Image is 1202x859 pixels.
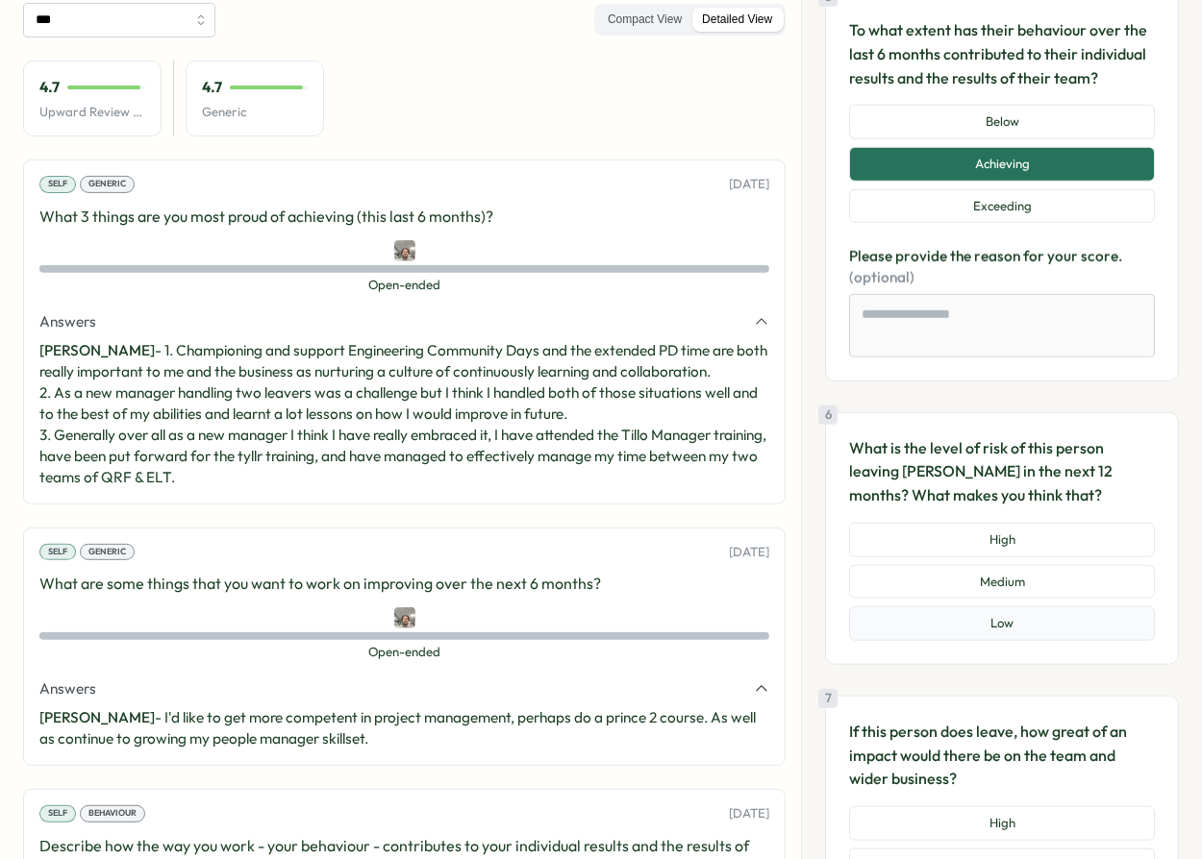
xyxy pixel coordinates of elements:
button: Achieving [849,147,1155,182]
span: for [1023,247,1047,265]
span: provide [895,247,950,265]
span: Please [849,247,895,265]
div: Self [39,544,76,561]
p: If this person does leave, how great of an impact would there be on the team and wider business? [849,720,1155,791]
div: 7 [818,689,838,708]
span: Answers [39,311,96,332]
button: High [849,523,1155,557]
button: High [849,806,1155,841]
div: Generic [80,176,135,193]
span: your [1047,247,1081,265]
p: [DATE] [729,176,769,193]
span: (optional) [849,268,914,286]
p: What is the level of risk of this person leaving [PERSON_NAME] in the next 12 months? What makes ... [849,436,1155,507]
img: Greg Youngman [394,607,415,628]
span: the [950,247,974,265]
span: reason [974,247,1023,265]
span: Open-ended [39,277,769,294]
p: What 3 things are you most proud of achieving (this last 6 months)? [39,205,769,229]
div: 6 [818,405,838,425]
button: Exceeding [849,189,1155,224]
p: [DATE] [729,805,769,822]
p: What are some things that you want to work on improving over the next 6 months? [39,572,769,596]
p: - I'd like to get more competent in project management, perhaps do a prince 2 course. As well as ... [39,707,769,749]
span: [PERSON_NAME] [39,341,155,359]
p: [DATE] [729,544,769,561]
button: Answers [39,311,769,332]
p: 4.7 [202,77,222,98]
div: Self [39,176,76,193]
div: Behaviour [80,805,145,822]
label: Compact View [598,8,691,32]
button: Below [849,105,1155,139]
span: [PERSON_NAME] [39,708,155,726]
p: Generic [202,104,308,121]
div: Self [39,805,76,822]
button: Medium [849,565,1155,600]
p: 4.7 [39,77,60,98]
span: score. [1081,247,1122,265]
p: - 1. Championing and support Engineering Community Days and the extended PD time are both really ... [39,340,769,488]
div: Generic [80,544,135,561]
span: Answers [39,678,96,699]
p: To what extent has their behaviour over the last 6 months contributed to their individual results... [849,18,1155,89]
button: Low [849,606,1155,641]
p: Upward Review Avg [39,104,145,121]
img: Greg Youngman [394,240,415,261]
button: Answers [39,678,769,699]
label: Detailed View [692,8,782,32]
span: Open-ended [39,644,769,661]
